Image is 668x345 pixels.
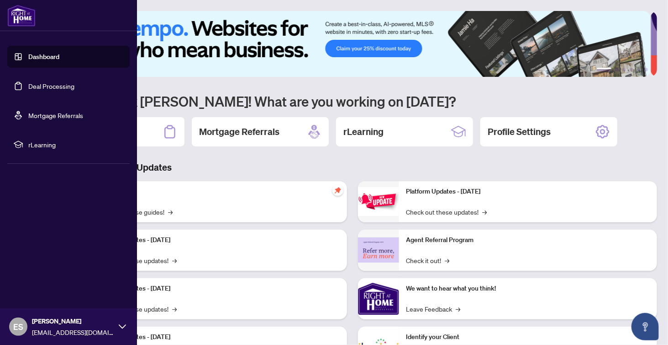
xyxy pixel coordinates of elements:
[358,187,399,216] img: Platform Updates - June 23, 2025
[343,125,384,138] h2: rLearning
[630,68,633,71] button: 4
[631,313,659,340] button: Open asap
[28,111,83,119] a: Mortgage Referrals
[615,68,619,71] button: 2
[96,187,340,197] p: Self-Help
[32,327,114,337] span: [EMAIL_ADDRESS][DOMAIN_NAME]
[637,68,641,71] button: 5
[445,255,450,265] span: →
[406,187,650,197] p: Platform Updates - [DATE]
[96,235,340,245] p: Platform Updates - [DATE]
[488,125,551,138] h2: Profile Settings
[358,237,399,263] img: Agent Referral Program
[96,332,340,342] p: Platform Updates - [DATE]
[28,82,74,90] a: Deal Processing
[406,255,450,265] a: Check it out!→
[622,68,626,71] button: 3
[47,92,657,110] h1: Welcome back [PERSON_NAME]! What are you working on [DATE]?
[406,304,461,314] a: Leave Feedback→
[644,68,648,71] button: 6
[406,235,650,245] p: Agent Referral Program
[406,284,650,294] p: We want to hear what you think!
[172,255,177,265] span: →
[96,284,340,294] p: Platform Updates - [DATE]
[32,316,114,326] span: [PERSON_NAME]
[7,5,36,27] img: logo
[332,185,343,196] span: pushpin
[47,11,651,77] img: Slide 0
[13,320,23,333] span: ES
[47,161,657,174] h3: Brokerage & Industry Updates
[406,207,487,217] a: Check out these updates!→
[456,304,461,314] span: →
[597,68,611,71] button: 1
[483,207,487,217] span: →
[28,53,59,61] a: Dashboard
[28,140,123,150] span: rLearning
[168,207,173,217] span: →
[358,278,399,319] img: We want to hear what you think!
[199,125,279,138] h2: Mortgage Referrals
[406,332,650,342] p: Identify your Client
[172,304,177,314] span: →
